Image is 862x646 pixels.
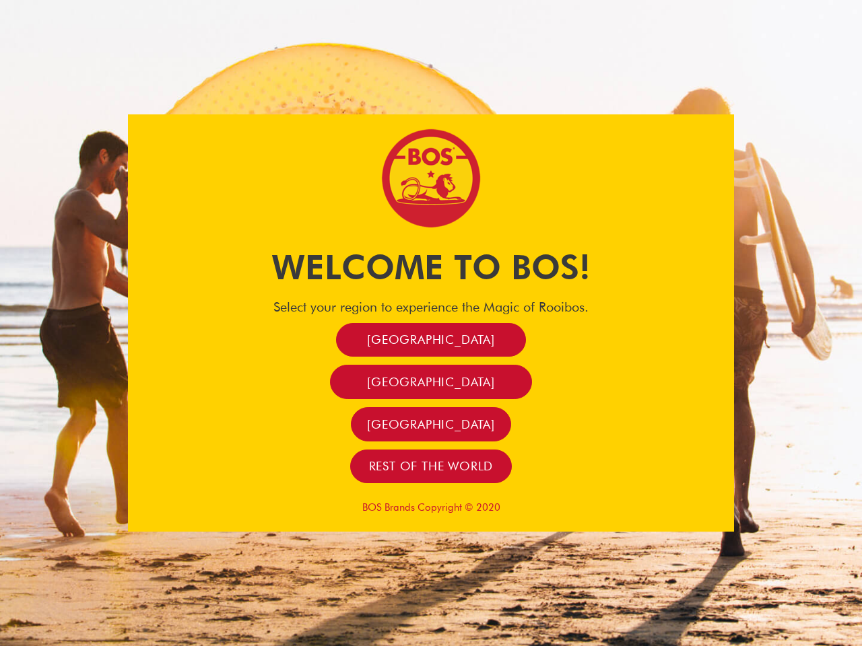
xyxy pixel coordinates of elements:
[128,501,734,513] p: BOS Brands Copyright © 2020
[367,374,495,390] span: [GEOGRAPHIC_DATA]
[350,450,512,484] a: Rest of the world
[367,417,495,432] span: [GEOGRAPHIC_DATA]
[128,244,734,291] h1: Welcome to BOS!
[330,365,532,399] a: [GEOGRAPHIC_DATA]
[336,323,526,357] a: [GEOGRAPHIC_DATA]
[380,128,482,229] img: Bos Brands
[128,299,734,315] h4: Select your region to experience the Magic of Rooibos.
[369,458,494,474] span: Rest of the world
[367,332,495,347] span: [GEOGRAPHIC_DATA]
[351,407,511,441] a: [GEOGRAPHIC_DATA]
